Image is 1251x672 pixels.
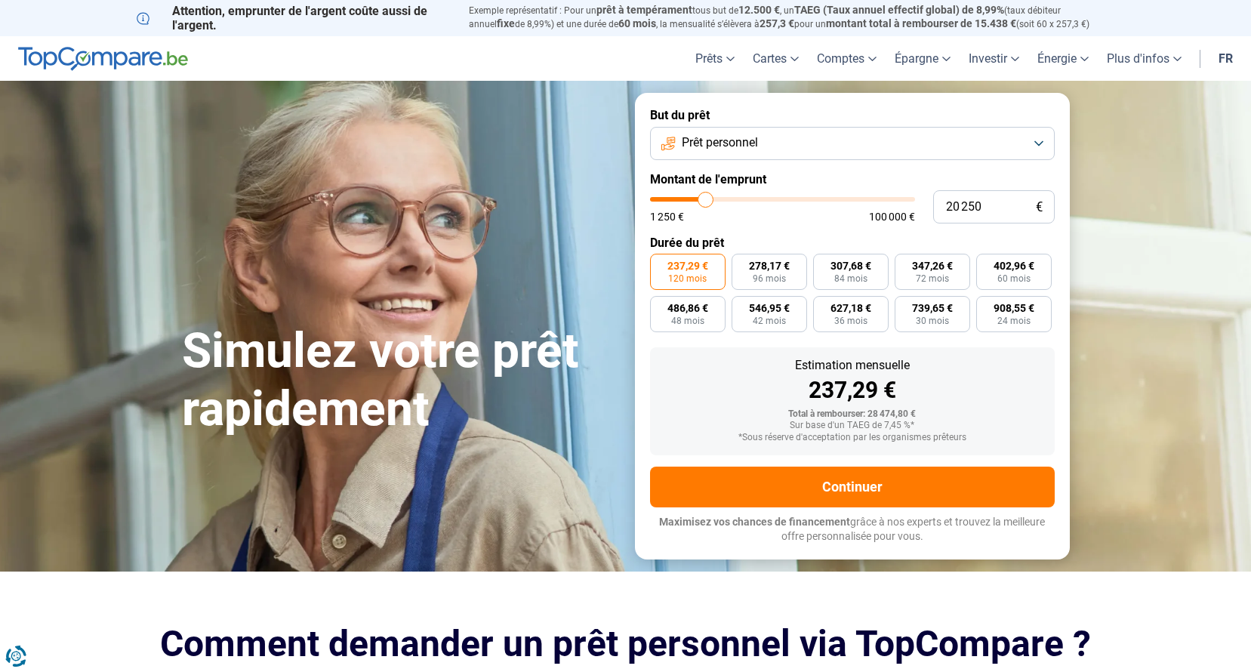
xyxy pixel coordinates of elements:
[137,623,1115,664] h2: Comment demander un prêt personnel via TopCompare ?
[469,4,1115,31] p: Exemple représentatif : Pour un tous but de , un (taux débiteur annuel de 8,99%) et une durée de ...
[916,316,949,325] span: 30 mois
[997,316,1031,325] span: 24 mois
[650,515,1055,544] p: grâce à nos experts et trouvez la meilleure offre personnalisée pour vous.
[686,36,744,81] a: Prêts
[749,303,790,313] span: 546,95 €
[1209,36,1242,81] a: fr
[596,4,692,16] span: prêt à tempérament
[744,36,808,81] a: Cartes
[137,4,451,32] p: Attention, emprunter de l'argent coûte aussi de l'argent.
[667,303,708,313] span: 486,86 €
[650,108,1055,122] label: But du prêt
[618,17,656,29] span: 60 mois
[1098,36,1191,81] a: Plus d'infos
[760,17,794,29] span: 257,3 €
[830,303,871,313] span: 627,18 €
[182,322,617,439] h1: Simulez votre prêt rapidement
[749,260,790,271] span: 278,17 €
[960,36,1028,81] a: Investir
[662,379,1043,402] div: 237,29 €
[650,236,1055,250] label: Durée du prêt
[753,274,786,283] span: 96 mois
[826,17,1016,29] span: montant total à rembourser de 15.438 €
[994,260,1034,271] span: 402,96 €
[834,316,867,325] span: 36 mois
[667,260,708,271] span: 237,29 €
[662,409,1043,420] div: Total à rembourser: 28 474,80 €
[912,303,953,313] span: 739,65 €
[682,134,758,151] span: Prêt personnel
[1036,201,1043,214] span: €
[650,467,1055,507] button: Continuer
[668,274,707,283] span: 120 mois
[18,47,188,71] img: TopCompare
[662,421,1043,431] div: Sur base d'un TAEG de 7,45 %*
[830,260,871,271] span: 307,68 €
[794,4,1004,16] span: TAEG (Taux annuel effectif global) de 8,99%
[994,303,1034,313] span: 908,55 €
[912,260,953,271] span: 347,26 €
[659,516,850,528] span: Maximisez vos chances de financement
[886,36,960,81] a: Épargne
[834,274,867,283] span: 84 mois
[808,36,886,81] a: Comptes
[662,359,1043,371] div: Estimation mensuelle
[753,316,786,325] span: 42 mois
[650,211,684,222] span: 1 250 €
[650,172,1055,186] label: Montant de l'emprunt
[662,433,1043,443] div: *Sous réserve d'acceptation par les organismes prêteurs
[671,316,704,325] span: 48 mois
[1028,36,1098,81] a: Énergie
[497,17,515,29] span: fixe
[650,127,1055,160] button: Prêt personnel
[869,211,915,222] span: 100 000 €
[916,274,949,283] span: 72 mois
[997,274,1031,283] span: 60 mois
[738,4,780,16] span: 12.500 €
